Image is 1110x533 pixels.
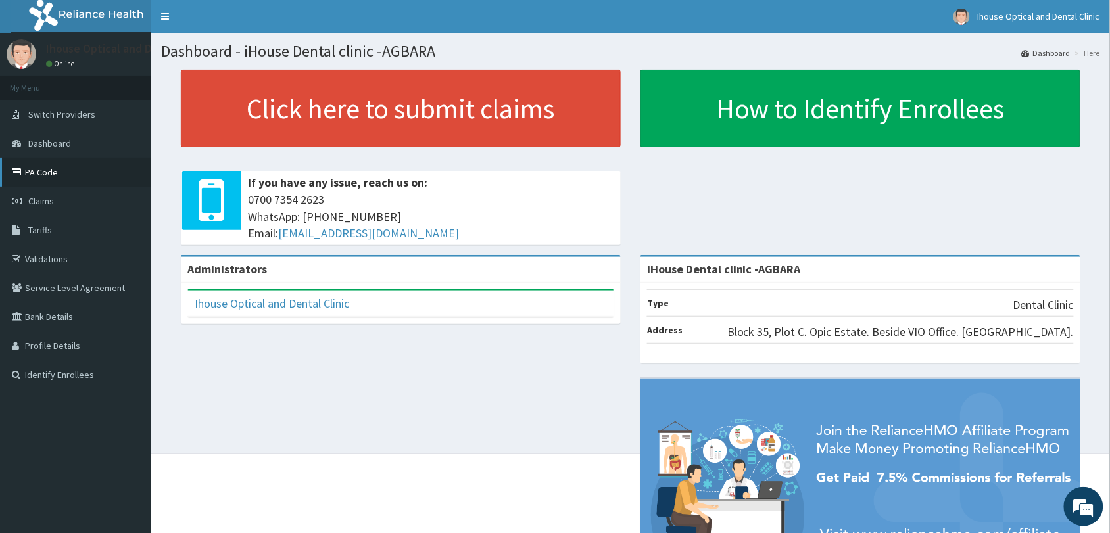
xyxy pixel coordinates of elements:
h1: Dashboard - iHouse Dental clinic -AGBARA [161,43,1100,60]
span: Tariffs [28,224,52,236]
a: Click here to submit claims [181,70,621,147]
strong: iHouse Dental clinic -AGBARA [647,262,801,277]
a: [EMAIL_ADDRESS][DOMAIN_NAME] [278,225,459,241]
span: Switch Providers [28,108,95,120]
img: User Image [7,39,36,69]
img: User Image [953,9,970,25]
li: Here [1072,47,1100,58]
b: Address [647,324,683,336]
p: Dental Clinic [1013,296,1074,313]
a: How to Identify Enrollees [640,70,1080,147]
span: Dashboard [28,137,71,149]
span: Ihouse Optical and Dental Clinic [978,11,1100,22]
p: Ihouse Optical and Dental Clinic [46,43,210,55]
a: Dashboard [1022,47,1071,58]
a: Online [46,59,78,68]
span: Claims [28,195,54,207]
a: Ihouse Optical and Dental Clinic [195,296,349,311]
p: Block 35, Plot C. Opic Estate. Beside VIO Office. [GEOGRAPHIC_DATA]. [727,323,1074,340]
span: 0700 7354 2623 WhatsApp: [PHONE_NUMBER] Email: [248,191,614,242]
b: Administrators [187,262,267,277]
b: Type [647,297,669,309]
b: If you have any issue, reach us on: [248,175,427,190]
